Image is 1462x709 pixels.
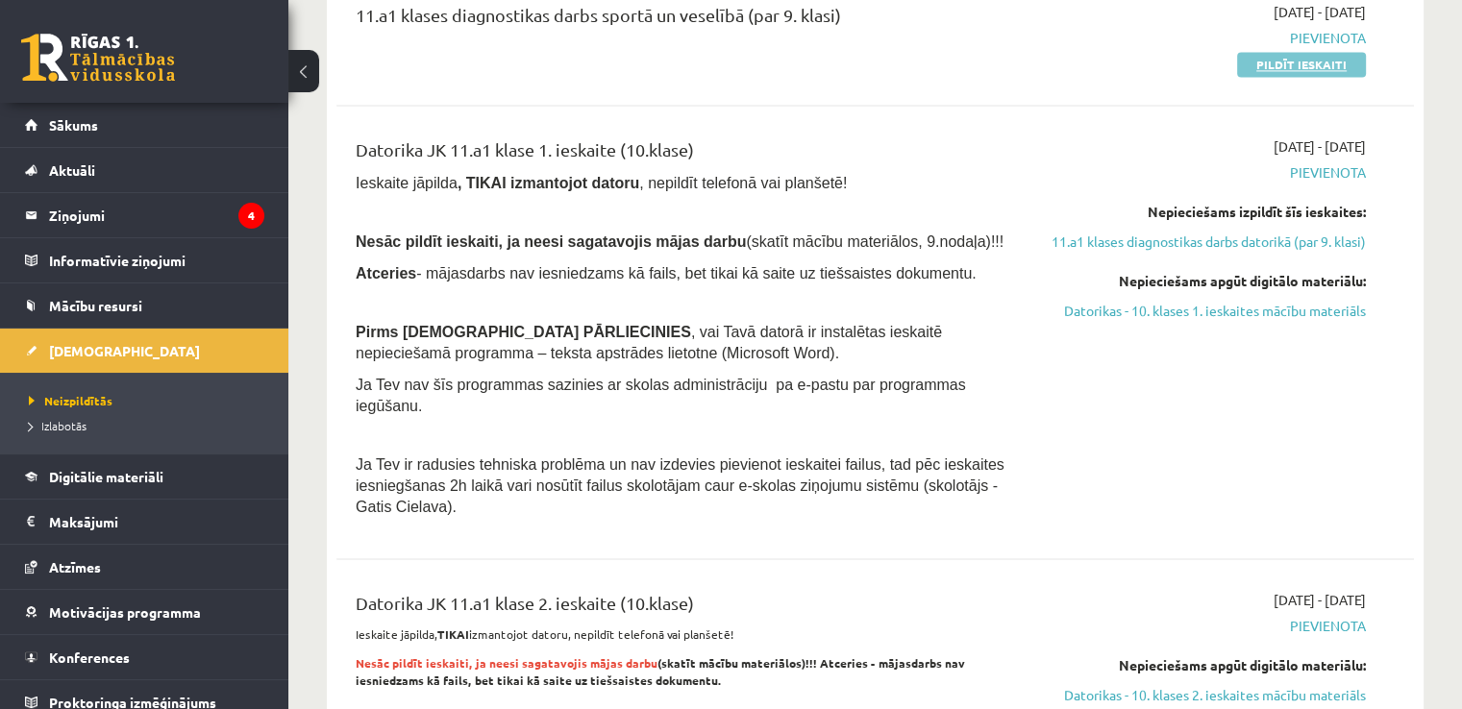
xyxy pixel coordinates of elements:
[25,103,264,147] a: Sākums
[1049,655,1366,675] div: Nepieciešams apgūt digitālo materiālu:
[49,193,264,237] legend: Ziņojumi
[25,590,264,634] a: Motivācijas programma
[356,377,966,414] span: Ja Tev nav šīs programmas sazinies ar skolas administrāciju pa e-pastu par programmas iegūšanu.
[29,417,269,434] a: Izlabotās
[25,454,264,499] a: Digitālie materiāli
[29,393,112,408] span: Neizpildītās
[356,655,965,688] strong: (skatīt mācību materiālos)!!! Atceries - mājasdarbs nav iesniedzams kā fails, bet tikai kā saite ...
[356,136,1020,172] div: Datorika JK 11.a1 klase 1. ieskaite (10.klase)
[1049,616,1366,636] span: Pievienota
[356,175,847,191] span: Ieskaite jāpilda , nepildīt telefonā vai planšetē!
[1049,232,1366,252] a: 11.a1 klases diagnostikas darbs datorikā (par 9. klasi)
[49,648,130,666] span: Konferences
[1049,271,1366,291] div: Nepieciešams apgūt digitālo materiālu:
[356,625,1020,643] p: Ieskaite jāpilda, izmantojot datoru, nepildīt telefonā vai planšetē!
[1049,301,1366,321] a: Datorikas - 10. klases 1. ieskaites mācību materiāls
[1274,590,1366,610] span: [DATE] - [DATE]
[25,635,264,679] a: Konferences
[29,418,87,433] span: Izlabotās
[238,203,264,229] i: 4
[25,238,264,282] a: Informatīvie ziņojumi
[356,233,746,250] span: Nesāc pildīt ieskaiti, ja neesi sagatavojis mājas darbu
[21,34,175,82] a: Rīgas 1. Tālmācības vidusskola
[437,626,469,642] strong: TIKAI
[746,233,1004,250] span: (skatīt mācību materiālos, 9.nodaļa)!!!
[25,545,264,589] a: Atzīmes
[356,265,416,281] b: Atceries
[49,238,264,282] legend: Informatīvie ziņojumi
[356,456,1004,515] span: Ja Tev ir radusies tehniska problēma un nav izdevies pievienot ieskaitei failus, tad pēc ieskaite...
[49,161,95,179] span: Aktuāli
[356,324,691,340] span: Pirms [DEMOGRAPHIC_DATA] PĀRLIECINIES
[49,116,98,134] span: Sākums
[1237,52,1366,77] a: Pildīt ieskaiti
[356,2,1020,37] div: 11.a1 klases diagnostikas darbs sportā un veselībā (par 9. klasi)
[25,148,264,192] a: Aktuāli
[356,265,977,281] span: - mājasdarbs nav iesniedzams kā fails, bet tikai kā saite uz tiešsaistes dokumentu.
[25,283,264,328] a: Mācību resursi
[1049,685,1366,705] a: Datorikas - 10. klases 2. ieskaites mācību materiāls
[1049,202,1366,222] div: Nepieciešams izpildīt šīs ieskaites:
[356,324,942,361] span: , vai Tavā datorā ir instalētas ieskaitē nepieciešamā programma – teksta apstrādes lietotne (Micr...
[49,297,142,314] span: Mācību resursi
[49,342,200,359] span: [DEMOGRAPHIC_DATA]
[25,500,264,544] a: Maksājumi
[49,558,101,575] span: Atzīmes
[458,175,639,191] b: , TIKAI izmantojot datoru
[49,603,201,621] span: Motivācijas programma
[1049,162,1366,183] span: Pievienota
[25,193,264,237] a: Ziņojumi4
[356,590,1020,625] div: Datorika JK 11.a1 klase 2. ieskaite (10.klase)
[25,329,264,373] a: [DEMOGRAPHIC_DATA]
[49,500,264,544] legend: Maksājumi
[1049,28,1366,48] span: Pievienota
[29,392,269,409] a: Neizpildītās
[356,655,657,671] span: Nesāc pildīt ieskaiti, ja neesi sagatavojis mājas darbu
[1274,136,1366,157] span: [DATE] - [DATE]
[1274,2,1366,22] span: [DATE] - [DATE]
[49,468,163,485] span: Digitālie materiāli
